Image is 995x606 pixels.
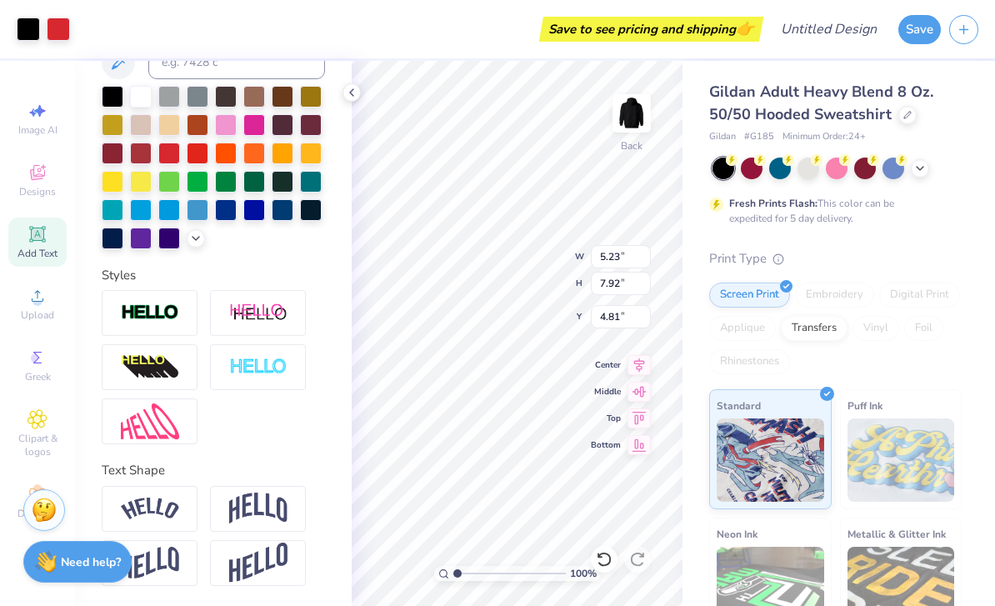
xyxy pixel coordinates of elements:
[19,185,56,198] span: Designs
[18,123,57,137] span: Image AI
[621,138,642,153] div: Back
[847,418,955,502] img: Puff Ink
[879,283,960,308] div: Digital Print
[25,370,51,383] span: Greek
[229,358,287,377] img: Negative Space
[729,197,817,210] strong: Fresh Prints Flash:
[767,13,890,46] input: Untitled Design
[21,308,54,322] span: Upload
[709,316,776,341] div: Applique
[615,97,648,130] img: Back
[17,247,57,260] span: Add Text
[102,461,325,480] div: Text Shape
[744,130,774,144] span: # G185
[709,130,736,144] span: Gildan
[782,130,866,144] span: Minimum Order: 24 +
[717,418,824,502] img: Standard
[121,498,179,520] img: Arc
[709,349,790,374] div: Rhinestones
[121,303,179,323] img: Stroke
[709,249,962,268] div: Print Type
[229,303,287,323] img: Shadow
[736,18,754,38] span: 👉
[781,316,847,341] div: Transfers
[898,15,941,44] button: Save
[121,403,179,439] img: Free Distort
[729,196,934,226] div: This color can be expedited for 5 day delivery.
[795,283,874,308] div: Embroidery
[847,525,946,543] span: Metallic & Glitter Ink
[148,46,325,79] input: e.g. 7428 c
[904,316,943,341] div: Foil
[17,507,57,520] span: Decorate
[717,525,757,543] span: Neon Ink
[229,543,287,583] img: Rise
[102,266,325,285] div: Styles
[852,316,899,341] div: Vinyl
[8,432,67,458] span: Clipart & logos
[847,397,882,414] span: Puff Ink
[717,397,761,414] span: Standard
[229,493,287,524] img: Arch
[591,413,621,424] span: Top
[709,82,933,124] span: Gildan Adult Heavy Blend 8 Oz. 50/50 Hooded Sweatshirt
[591,359,621,371] span: Center
[591,439,621,451] span: Bottom
[121,547,179,579] img: Flag
[591,386,621,398] span: Middle
[709,283,790,308] div: Screen Print
[121,354,179,381] img: 3d Illusion
[61,554,121,570] strong: Need help?
[543,17,759,42] div: Save to see pricing and shipping
[570,566,597,581] span: 100 %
